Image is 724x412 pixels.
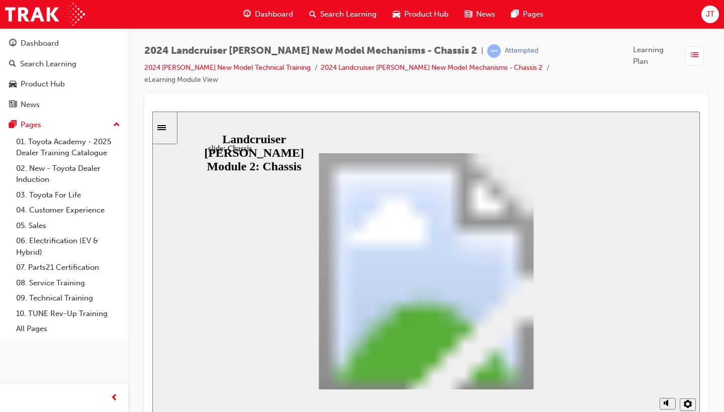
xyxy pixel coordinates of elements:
[4,75,124,93] a: Product Hub
[12,161,124,187] a: 02. New - Toyota Dealer Induction
[457,4,503,25] a: news-iconNews
[706,9,714,20] span: JT
[21,99,40,111] div: News
[385,4,457,25] a: car-iconProduct Hub
[12,134,124,161] a: 01. Toyota Academy - 2025 Dealer Training Catalogue
[144,45,477,57] span: 2024 Landcruiser [PERSON_NAME] New Model Mechanisms - Chassis 2
[4,55,124,73] a: Search Learning
[523,9,544,20] span: Pages
[111,392,118,404] span: prev-icon
[12,260,124,275] a: 07. Parts21 Certification
[633,44,708,67] button: Learning Plan
[4,116,124,134] button: Pages
[144,74,218,86] li: eLearning Module View
[12,187,124,203] a: 03. Toyota For Life
[320,9,377,20] span: Search Learning
[12,290,124,306] a: 09. Technical Training
[113,119,120,132] span: up-icon
[691,49,698,62] span: list-icon
[9,100,17,110] span: news-icon
[20,58,76,70] div: Search Learning
[12,306,124,322] a: 10. TUNE Rev-Up Training
[9,60,16,69] span: search-icon
[503,4,552,25] a: pages-iconPages
[21,78,65,90] div: Product Hub
[633,44,681,67] span: Learning Plan
[4,95,124,114] a: News
[301,4,385,25] a: search-iconSearch Learning
[511,8,519,21] span: pages-icon
[465,8,472,21] span: news-icon
[309,8,316,21] span: search-icon
[12,218,124,234] a: 05. Sales
[9,39,17,48] span: guage-icon
[527,299,547,326] label: Zoom to fit
[9,80,17,89] span: car-icon
[481,45,483,57] span: |
[9,121,17,130] span: pages-icon
[404,9,448,20] span: Product Hub
[507,286,523,298] button: Mute (Ctrl+Alt+M)
[393,8,400,21] span: car-icon
[321,63,542,72] a: 2024 Landcruiser [PERSON_NAME] New Model Mechanisms - Chassis 2
[476,9,495,20] span: News
[21,38,59,49] div: Dashboard
[12,202,124,218] a: 04. Customer Experience
[12,321,124,337] a: All Pages
[487,44,501,58] span: learningRecordVerb_ATTEMPT-icon
[701,6,719,23] button: JT
[21,119,41,131] div: Pages
[255,9,293,20] span: Dashboard
[12,275,124,291] a: 08. Service Training
[505,46,538,56] div: Attempted
[5,3,85,26] img: Trak
[243,8,251,21] span: guage-icon
[235,4,301,25] a: guage-iconDashboard
[527,287,544,299] button: Settings
[144,63,311,72] a: 2024 [PERSON_NAME] New Model Technical Training
[4,34,124,53] a: Dashboard
[502,278,542,311] div: misc controls
[12,233,124,260] a: 06. Electrification (EV & Hybrid)
[4,32,124,116] button: DashboardSearch LearningProduct HubNews
[508,299,573,307] input: volume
